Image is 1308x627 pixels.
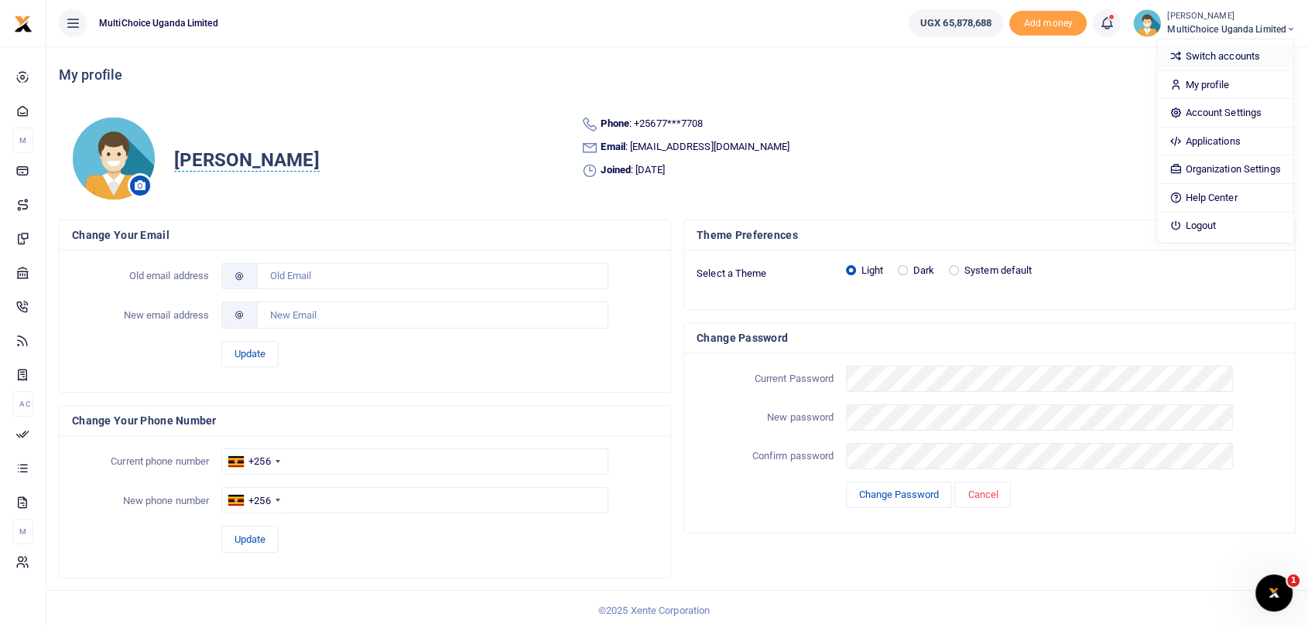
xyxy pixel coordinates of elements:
a: Add money [1009,16,1087,28]
label: Old email address [66,268,215,284]
li: : +25677***7708 [581,116,1283,133]
li: : [DATE] [581,162,1283,179]
a: Help Center [1157,187,1293,209]
span: [PERSON_NAME] [174,149,319,172]
div: +256 [248,454,270,469]
img: logo-small [14,15,33,33]
div: Uganda: +256 [222,488,284,513]
h4: Change your phone number [72,412,658,429]
a: Switch accounts [1157,46,1293,67]
a: UGX 65,878,688 [909,9,1003,37]
label: New password [690,410,840,425]
li: : [EMAIL_ADDRESS][DOMAIN_NAME] [581,139,1283,156]
span: UGX 65,878,688 [920,15,991,31]
span: MultiChoice Uganda Limited [93,16,224,30]
a: logo-small logo-large logo-large [14,17,33,29]
li: Toup your wallet [1009,11,1087,36]
span: MultiChoice Uganda Limited [1167,22,1296,36]
img: profile-user [1133,9,1161,37]
label: Confirm password [690,448,840,464]
b: Phone [601,118,629,129]
a: My profile [1157,74,1293,96]
div: Uganda: +256 [222,449,284,474]
label: Current phone number [66,454,215,469]
small: [PERSON_NAME] [1167,10,1296,23]
h4: Theme Preferences [697,227,1282,244]
button: Update [221,341,279,367]
li: M [12,128,33,153]
label: New phone number [66,493,215,509]
label: System default [964,263,1032,278]
button: Update [221,526,279,552]
b: Email [601,141,625,152]
li: Ac [12,391,33,417]
label: New email address [66,308,215,323]
a: Logout [1157,215,1293,237]
h4: Change your email [72,227,658,244]
a: Organization Settings [1157,158,1293,180]
a: profile-user [PERSON_NAME] MultiChoice Uganda Limited [1133,9,1296,37]
span: 1 [1287,574,1299,587]
a: Account Settings [1157,102,1293,124]
div: +256 [248,493,270,509]
label: Light [861,263,884,278]
label: Current Password [690,371,840,387]
li: M [12,519,33,544]
input: New Email [257,302,608,328]
label: Select a Theme [690,266,840,281]
li: Wallet ballance [902,9,1009,37]
a: Applications [1157,131,1293,152]
span: Add money [1009,11,1087,36]
iframe: Intercom live chat [1255,574,1293,612]
h4: My profile [59,66,1296,83]
input: Old Email [257,263,608,289]
label: Dark [913,263,934,278]
button: Cancel [954,482,1011,508]
b: Joined [601,164,631,175]
h4: Change Password [697,329,1282,346]
button: Change Password [846,482,952,508]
